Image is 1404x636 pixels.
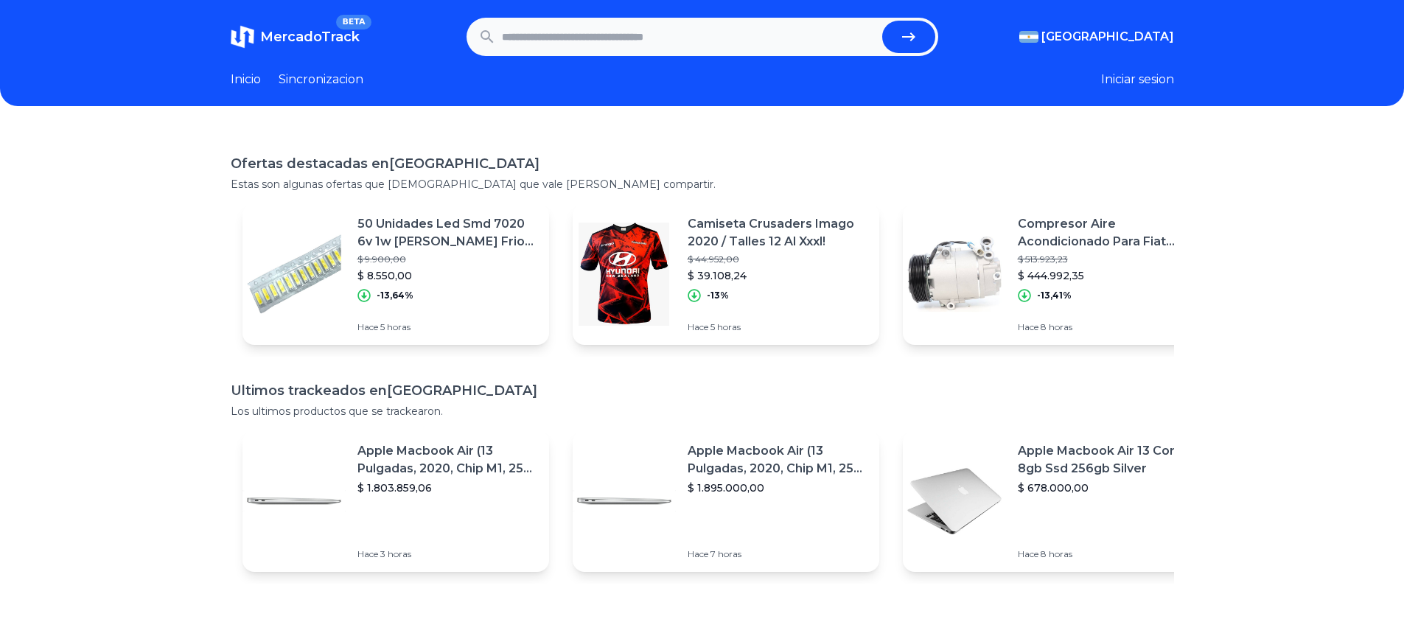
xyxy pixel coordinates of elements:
[688,215,867,251] p: Camiseta Crusaders Imago 2020 / Talles 12 Al Xxxl!
[573,203,879,345] a: Featured imageCamiseta Crusaders Imago 2020 / Talles 12 Al Xxxl!$ 44.952,00$ 39.108,24-13%Hace 5 ...
[231,25,254,49] img: MercadoTrack
[260,29,360,45] span: MercadoTrack
[688,481,867,495] p: $ 1.895.000,00
[242,450,346,553] img: Featured image
[903,223,1006,326] img: Featured image
[1019,28,1174,46] button: [GEOGRAPHIC_DATA]
[231,404,1174,419] p: Los ultimos productos que se trackearon.
[357,254,537,265] p: $ 9.900,00
[1018,321,1198,333] p: Hace 8 horas
[1019,31,1038,43] img: Argentina
[1041,28,1174,46] span: [GEOGRAPHIC_DATA]
[279,71,363,88] a: Sincronizacion
[357,548,537,560] p: Hace 3 horas
[903,430,1209,572] a: Featured imageApple Macbook Air 13 Core I5 8gb Ssd 256gb Silver$ 678.000,00Hace 8 horas
[231,177,1174,192] p: Estas son algunas ofertas que [DEMOGRAPHIC_DATA] que vale [PERSON_NAME] compartir.
[357,215,537,251] p: 50 Unidades Led Smd 7020 6v 1w [PERSON_NAME] Frio Backlight Tv LG
[573,430,879,572] a: Featured imageApple Macbook Air (13 Pulgadas, 2020, Chip M1, 256 Gb De Ssd, 8 Gb De Ram) - Plata$...
[242,223,346,326] img: Featured image
[573,450,676,553] img: Featured image
[688,442,867,478] p: Apple Macbook Air (13 Pulgadas, 2020, Chip M1, 256 Gb De Ssd, 8 Gb De Ram) - Plata
[336,15,371,29] span: BETA
[1037,290,1072,301] p: -13,41%
[1018,548,1198,560] p: Hace 8 horas
[688,254,867,265] p: $ 44.952,00
[573,223,676,326] img: Featured image
[357,481,537,495] p: $ 1.803.859,06
[1018,481,1198,495] p: $ 678.000,00
[357,268,537,283] p: $ 8.550,00
[242,430,549,572] a: Featured imageApple Macbook Air (13 Pulgadas, 2020, Chip M1, 256 Gb De Ssd, 8 Gb De Ram) - Plata$...
[1018,442,1198,478] p: Apple Macbook Air 13 Core I5 8gb Ssd 256gb Silver
[242,203,549,345] a: Featured image50 Unidades Led Smd 7020 6v 1w [PERSON_NAME] Frio Backlight Tv LG$ 9.900,00$ 8.550,...
[903,203,1209,345] a: Featured imageCompresor Aire Acondicionado Para Fiat Palio 1.8 1.8 Weekend$ 513.923,23$ 444.992,3...
[1018,254,1198,265] p: $ 513.923,23
[688,268,867,283] p: $ 39.108,24
[688,548,867,560] p: Hace 7 horas
[231,380,1174,401] h1: Ultimos trackeados en [GEOGRAPHIC_DATA]
[231,25,360,49] a: MercadoTrackBETA
[357,442,537,478] p: Apple Macbook Air (13 Pulgadas, 2020, Chip M1, 256 Gb De Ssd, 8 Gb De Ram) - Plata
[707,290,729,301] p: -13%
[377,290,413,301] p: -13,64%
[1018,215,1198,251] p: Compresor Aire Acondicionado Para Fiat Palio 1.8 1.8 Weekend
[357,321,537,333] p: Hace 5 horas
[231,153,1174,174] h1: Ofertas destacadas en [GEOGRAPHIC_DATA]
[903,450,1006,553] img: Featured image
[1018,268,1198,283] p: $ 444.992,35
[1101,71,1174,88] button: Iniciar sesion
[688,321,867,333] p: Hace 5 horas
[231,71,261,88] a: Inicio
